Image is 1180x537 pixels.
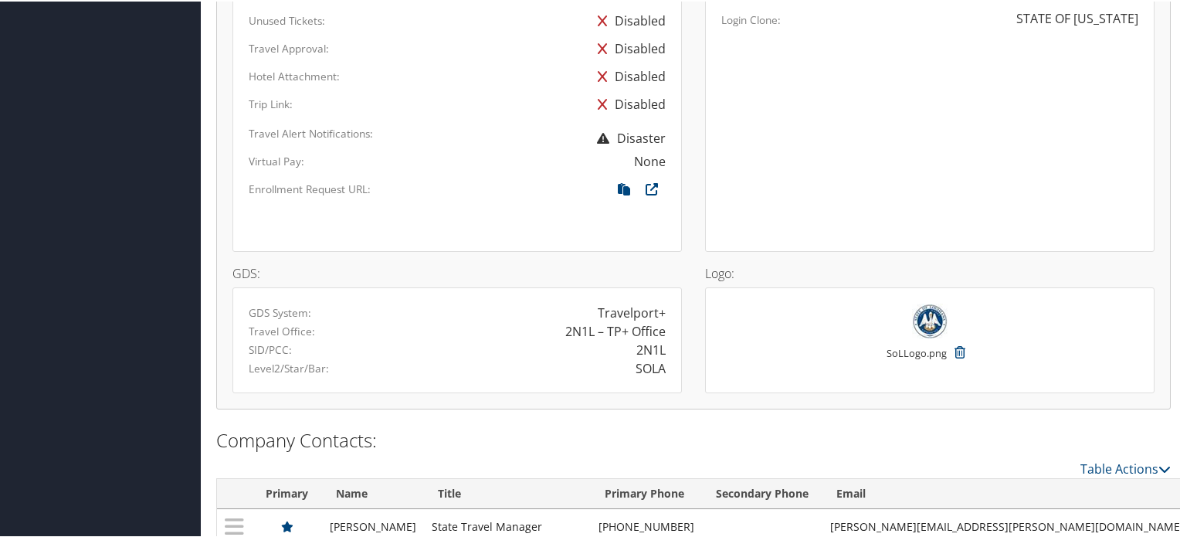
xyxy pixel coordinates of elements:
[634,151,666,169] div: None
[590,5,666,33] div: Disabled
[565,321,666,339] div: 2N1L – TP+ Office
[1080,459,1171,476] a: Table Actions
[232,266,682,278] h4: GDS:
[252,478,322,508] th: Primary
[636,358,666,376] div: SOLA
[249,341,292,356] label: SID/PCC:
[590,33,666,61] div: Disabled
[249,95,293,110] label: Trip Link:
[598,302,666,321] div: Travelport+
[589,128,666,145] span: Disaster
[322,478,424,508] th: Name
[249,304,311,319] label: GDS System:
[249,67,340,83] label: Hotel Attachment:
[912,302,948,337] img: SoLLogo.png
[705,266,1155,278] h4: Logo:
[249,39,329,55] label: Travel Approval:
[249,12,325,27] label: Unused Tickets:
[216,426,1171,452] h2: Company Contacts:
[721,11,781,26] label: Login Clone:
[591,478,702,508] th: Primary Phone
[249,124,373,140] label: Travel Alert Notifications:
[424,478,591,508] th: Title
[1016,8,1138,26] div: STATE OF [US_STATE]
[590,61,666,89] div: Disabled
[249,152,304,168] label: Virtual Pay:
[249,359,329,375] label: Level2/Star/Bar:
[249,180,371,195] label: Enrollment Request URL:
[636,339,666,358] div: 2N1L
[887,345,947,374] small: SoLLogo.png
[249,322,315,338] label: Travel Office:
[702,478,822,508] th: Secondary Phone
[590,89,666,117] div: Disabled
